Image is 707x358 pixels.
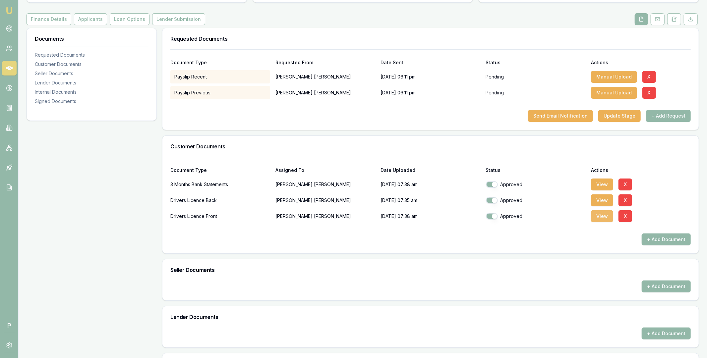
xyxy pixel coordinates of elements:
p: [PERSON_NAME] [PERSON_NAME] [275,210,375,223]
a: Applicants [73,13,108,25]
h3: Requested Documents [170,36,691,41]
div: Document Type [170,60,270,65]
button: Finance Details [27,13,71,25]
p: [PERSON_NAME] [PERSON_NAME] [275,86,375,99]
button: Loan Options [110,13,149,25]
button: View [591,194,613,206]
div: Customer Documents [35,61,148,68]
h3: Lender Documents [170,314,691,320]
div: Seller Documents [35,70,148,77]
button: View [591,179,613,190]
button: X [619,179,632,190]
div: [DATE] 06:11 pm [381,70,480,83]
p: [PERSON_NAME] [PERSON_NAME] [275,194,375,207]
button: View [591,210,613,222]
div: Approved [486,181,586,188]
a: Lender Submission [151,13,206,25]
div: Approved [486,213,586,220]
div: Requested From [275,60,375,65]
button: Manual Upload [591,71,637,83]
button: + Add Document [642,328,691,339]
a: Loan Options [108,13,151,25]
p: [DATE] 07:38 am [381,210,480,223]
div: Drivers Licence Front [170,210,270,223]
p: Pending [486,74,504,80]
div: Payslip Recent [170,70,270,83]
div: Lender Documents [35,79,148,86]
button: X [642,87,656,99]
h3: Seller Documents [170,267,691,273]
button: Manual Upload [591,87,637,99]
div: Internal Documents [35,89,148,95]
p: [DATE] 07:35 am [381,194,480,207]
div: Date Sent [381,60,480,65]
div: Payslip Previous [170,86,270,99]
button: Applicants [74,13,107,25]
div: Actions [591,60,691,65]
p: [DATE] 07:38 am [381,178,480,191]
div: Signed Documents [35,98,148,105]
div: Approved [486,197,586,204]
button: X [619,210,632,222]
div: 3 Months Bank Statements [170,178,270,191]
div: Status [486,168,586,173]
button: Update Stage [598,110,641,122]
div: Document Type [170,168,270,173]
h3: Customer Documents [170,144,691,149]
div: Status [486,60,586,65]
p: [PERSON_NAME] [PERSON_NAME] [275,178,375,191]
h3: Documents [35,36,148,41]
button: + Add Document [642,233,691,245]
button: + Add Request [646,110,691,122]
a: Finance Details [27,13,73,25]
button: Send Email Notification [528,110,593,122]
button: X [642,71,656,83]
p: Pending [486,89,504,96]
div: Drivers Licence Back [170,194,270,207]
img: emu-icon-u.png [5,7,13,15]
button: + Add Document [642,281,691,292]
button: Lender Submission [152,13,205,25]
button: X [619,194,632,206]
div: Assigned To [275,168,375,173]
div: [DATE] 06:11 pm [381,86,480,99]
div: Date Uploaded [381,168,480,173]
span: P [2,318,17,333]
div: Actions [591,168,691,173]
div: Requested Documents [35,52,148,58]
p: [PERSON_NAME] [PERSON_NAME] [275,70,375,83]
